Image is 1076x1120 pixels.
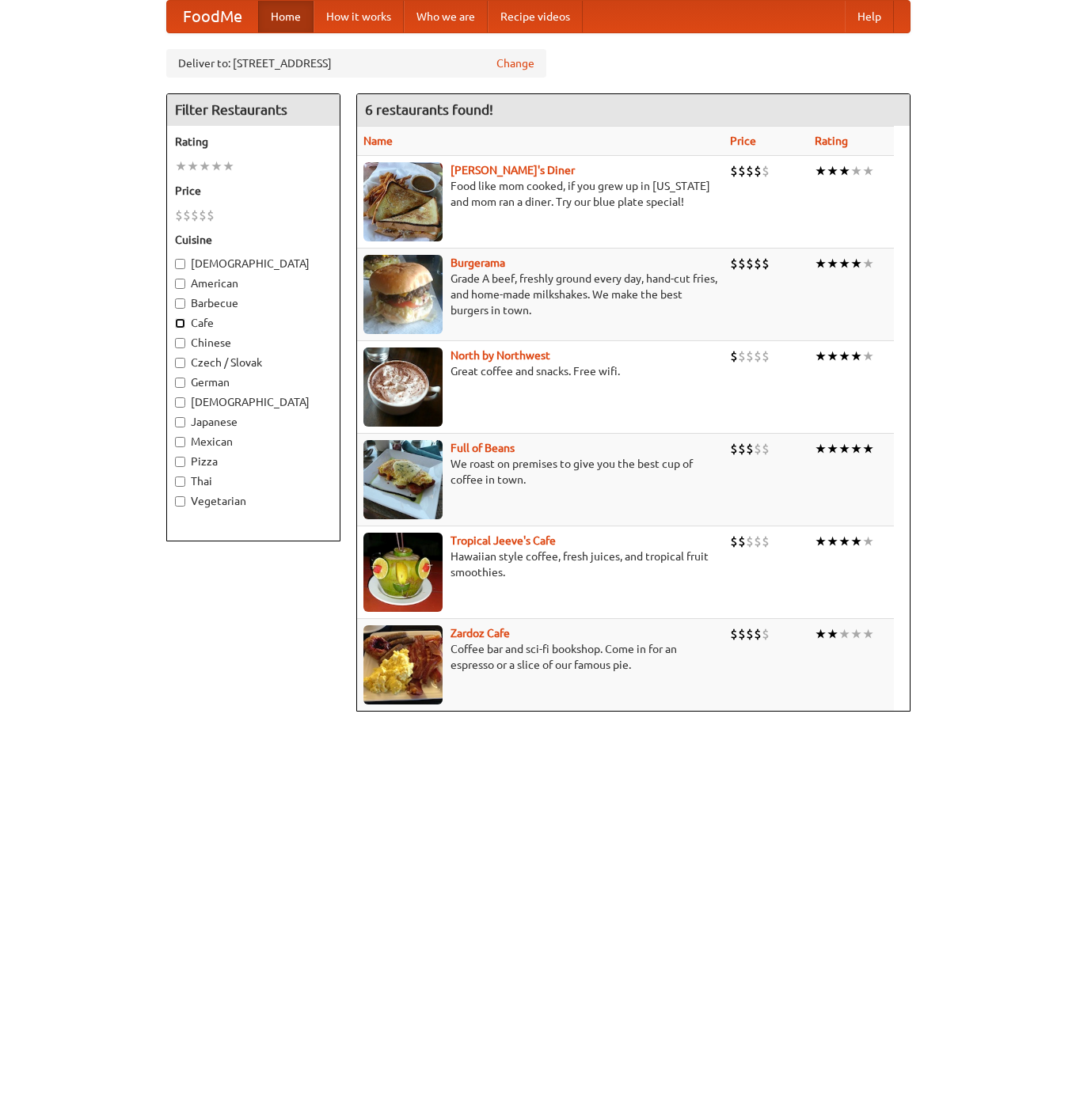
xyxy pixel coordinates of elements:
[183,207,191,224] li: $
[738,162,746,180] li: $
[175,374,332,390] label: German
[862,162,874,180] li: ★
[850,533,862,550] li: ★
[314,1,404,32] a: How it works
[175,493,332,509] label: Vegetarian
[175,256,332,271] label: [DEMOGRAPHIC_DATA]
[175,259,185,269] input: [DEMOGRAPHIC_DATA]
[451,256,505,269] a: Burgerama
[363,440,443,519] img: beans.jpg
[730,440,738,457] li: $
[827,625,838,643] li: ★
[365,102,493,117] ng-pluralize: 6 restaurants found!
[754,533,762,550] li: $
[862,255,874,272] li: ★
[815,135,848,147] a: Rating
[746,533,754,550] li: $
[746,255,754,272] li: $
[827,162,838,180] li: ★
[815,440,827,457] li: ★
[175,338,185,348] input: Chinese
[838,533,850,550] li: ★
[175,134,332,150] h5: Rating
[850,440,862,457] li: ★
[175,355,332,370] label: Czech / Slovak
[838,255,850,272] li: ★
[175,183,332,199] h5: Price
[451,164,575,177] b: [PERSON_NAME]'s Diner
[175,298,185,309] input: Barbecue
[815,533,827,550] li: ★
[850,255,862,272] li: ★
[815,162,827,180] li: ★
[175,414,332,430] label: Japanese
[754,162,762,180] li: $
[862,533,874,550] li: ★
[363,162,443,241] img: sallys.jpg
[738,347,746,365] li: $
[746,440,754,457] li: $
[175,473,332,489] label: Thai
[754,440,762,457] li: $
[762,162,770,180] li: $
[175,207,183,224] li: $
[363,255,443,334] img: burgerama.jpg
[754,255,762,272] li: $
[363,625,443,704] img: zardoz.jpg
[175,232,332,248] h5: Cuisine
[187,158,199,175] li: ★
[175,496,185,507] input: Vegetarian
[451,534,556,547] b: Tropical Jeeve's Cafe
[175,279,185,289] input: American
[167,94,340,126] h4: Filter Restaurants
[191,207,199,224] li: $
[175,295,332,311] label: Barbecue
[746,625,754,643] li: $
[862,625,874,643] li: ★
[845,1,894,32] a: Help
[827,347,838,365] li: ★
[363,271,717,318] p: Grade A beef, freshly ground every day, hand-cut fries, and home-made milkshakes. We make the bes...
[838,162,850,180] li: ★
[838,625,850,643] li: ★
[850,347,862,365] li: ★
[762,440,770,457] li: $
[850,162,862,180] li: ★
[754,625,762,643] li: $
[862,347,874,365] li: ★
[363,347,443,427] img: north.jpg
[738,255,746,272] li: $
[738,625,746,643] li: $
[730,135,756,147] a: Price
[815,255,827,272] li: ★
[363,363,717,379] p: Great coffee and snacks. Free wifi.
[175,315,332,331] label: Cafe
[175,378,185,388] input: German
[175,158,187,175] li: ★
[762,625,770,643] li: $
[827,533,838,550] li: ★
[175,437,185,447] input: Mexican
[363,456,717,488] p: We roast on premises to give you the best cup of coffee in town.
[488,1,583,32] a: Recipe videos
[363,135,393,147] a: Name
[827,440,838,457] li: ★
[258,1,314,32] a: Home
[838,440,850,457] li: ★
[175,318,185,328] input: Cafe
[850,625,862,643] li: ★
[738,533,746,550] li: $
[738,440,746,457] li: $
[175,275,332,291] label: American
[451,627,510,640] a: Zardoz Cafe
[730,255,738,272] li: $
[451,349,550,362] a: North by Northwest
[746,162,754,180] li: $
[211,158,222,175] li: ★
[175,397,185,408] input: [DEMOGRAPHIC_DATA]
[166,49,546,78] div: Deliver to: [STREET_ADDRESS]
[827,255,838,272] li: ★
[815,347,827,365] li: ★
